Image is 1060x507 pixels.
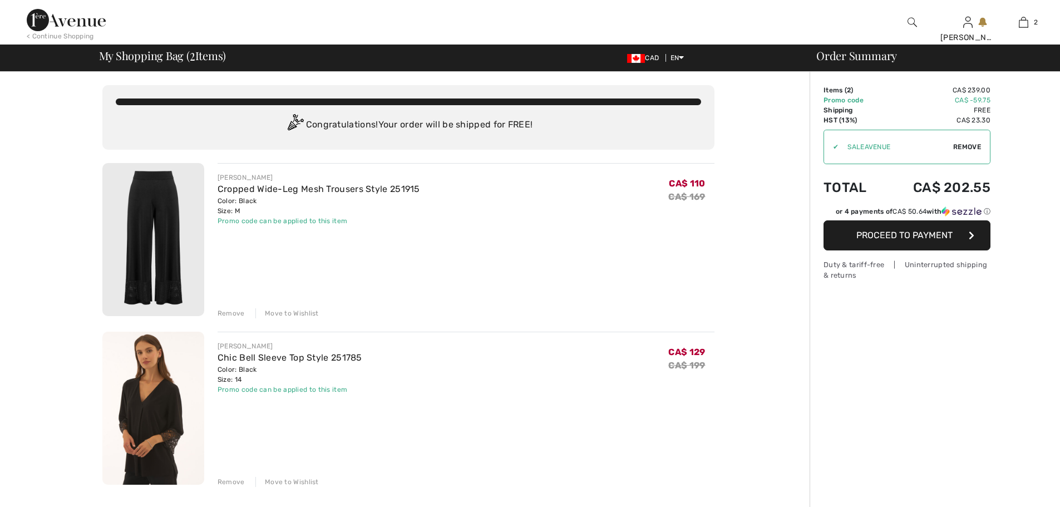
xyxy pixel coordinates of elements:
div: Promo code can be applied to this item [218,216,420,226]
s: CA$ 169 [668,191,705,202]
div: Order Summary [803,50,1053,61]
div: Congratulations! Your order will be shipped for FREE! [116,114,701,136]
img: search the website [908,16,917,29]
span: CAD [627,54,663,62]
td: Items ( ) [824,85,883,95]
td: CA$ 23.30 [883,115,990,125]
a: Cropped Wide-Leg Mesh Trousers Style 251915 [218,184,420,194]
div: [PERSON_NAME] [218,341,362,351]
img: Cropped Wide-Leg Mesh Trousers Style 251915 [102,163,204,316]
iframe: Opens a widget where you can chat to one of our agents [989,474,1049,501]
td: Total [824,169,883,206]
img: Canadian Dollar [627,54,645,63]
span: 2 [1034,17,1038,27]
span: 2 [190,47,195,62]
div: or 4 payments ofCA$ 50.64withSezzle Click to learn more about Sezzle [824,206,990,220]
a: Sign In [963,17,973,27]
span: CA$ 129 [668,347,705,357]
a: 2 [996,16,1051,29]
span: My Shopping Bag ( Items) [99,50,226,61]
img: Congratulation2.svg [284,114,306,136]
span: EN [670,54,684,62]
div: Remove [218,308,245,318]
img: Chic Bell Sleeve Top Style 251785 [102,332,204,485]
div: Move to Wishlist [255,308,319,318]
div: or 4 payments of with [836,206,990,216]
div: Move to Wishlist [255,477,319,487]
a: Chic Bell Sleeve Top Style 251785 [218,352,362,363]
span: 2 [847,86,851,94]
img: My Info [963,16,973,29]
td: CA$ 239.00 [883,85,990,95]
img: 1ère Avenue [27,9,106,31]
span: Remove [953,142,981,152]
img: My Bag [1019,16,1028,29]
td: Promo code [824,95,883,105]
button: Proceed to Payment [824,220,990,250]
td: CA$ -59.75 [883,95,990,105]
div: Remove [218,477,245,487]
td: Shipping [824,105,883,115]
span: CA$ 110 [669,178,705,189]
div: Color: Black Size: M [218,196,420,216]
div: [PERSON_NAME] [940,32,995,43]
div: Promo code can be applied to this item [218,385,362,395]
td: Free [883,105,990,115]
div: Color: Black Size: 14 [218,365,362,385]
div: [PERSON_NAME] [218,173,420,183]
input: Promo code [839,130,953,164]
span: CA$ 50.64 [893,208,926,215]
div: < Continue Shopping [27,31,94,41]
div: ✔ [824,142,839,152]
img: Sezzle [941,206,982,216]
s: CA$ 199 [668,360,705,371]
span: Proceed to Payment [856,230,953,240]
td: HST (13%) [824,115,883,125]
td: CA$ 202.55 [883,169,990,206]
div: Duty & tariff-free | Uninterrupted shipping & returns [824,259,990,280]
